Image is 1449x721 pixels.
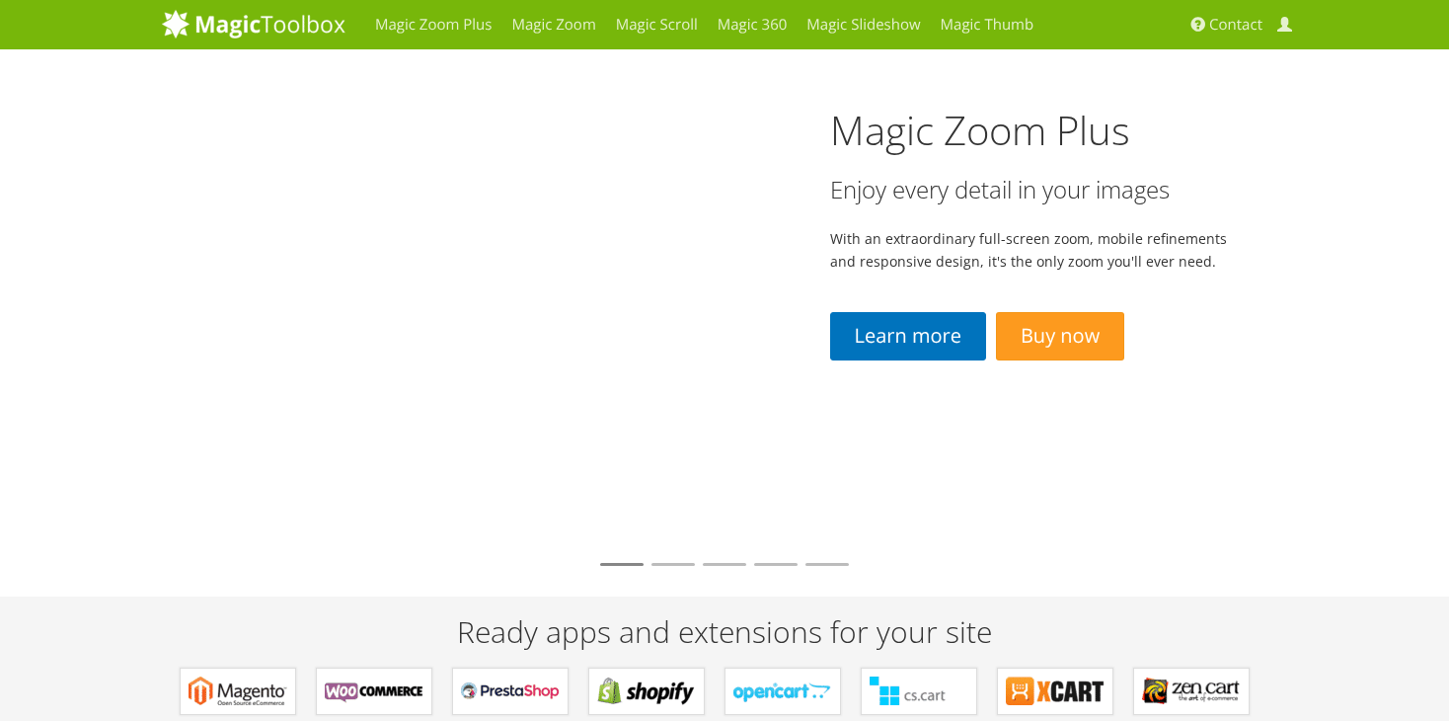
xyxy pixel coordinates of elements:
[830,227,1238,273] p: With an extraordinary full-screen zoom, mobile refinements and responsive design, it's the only z...
[1006,677,1105,706] b: Modules for X-Cart
[733,677,832,706] b: Modules for OpenCart
[1209,15,1262,35] span: Contact
[189,677,287,706] b: Extensions for Magento
[830,177,1238,202] h3: Enjoy every detail in your images
[452,668,569,715] a: Modules for PrestaShop
[162,615,1287,648] h2: Ready apps and extensions for your site
[861,668,977,715] a: Add-ons for CS-Cart
[1142,677,1241,706] b: Plugins for Zen Cart
[830,312,986,360] a: Learn more
[997,668,1113,715] a: Modules for X-Cart
[162,9,345,39] img: MagicToolbox.com - Image tools for your website
[870,677,968,706] b: Add-ons for CS-Cart
[461,677,560,706] b: Modules for PrestaShop
[180,668,296,715] a: Extensions for Magento
[1133,668,1250,715] a: Plugins for Zen Cart
[325,677,423,706] b: Plugins for WooCommerce
[830,103,1130,157] a: Magic Zoom Plus
[316,668,432,715] a: Plugins for WooCommerce
[724,668,841,715] a: Modules for OpenCart
[588,668,705,715] a: Apps for Shopify
[996,312,1124,360] a: Buy now
[597,677,696,706] b: Apps for Shopify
